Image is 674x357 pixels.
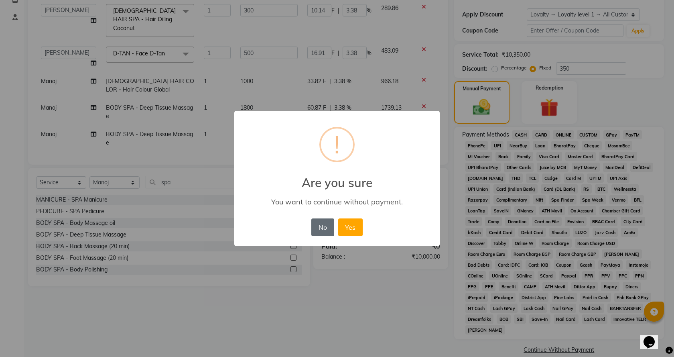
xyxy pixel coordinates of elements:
div: You want to continue without payment. [246,197,428,206]
button: No [311,218,334,236]
div: ! [334,129,340,161]
iframe: chat widget [640,325,666,349]
h2: Are you sure [234,166,440,190]
button: Yes [338,218,363,236]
